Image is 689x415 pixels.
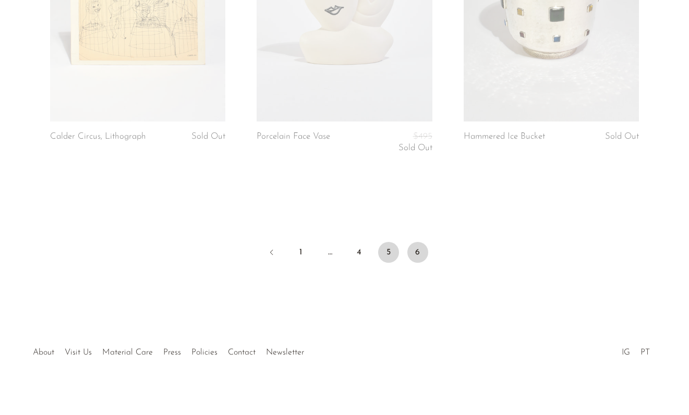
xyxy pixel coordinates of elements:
[398,143,432,152] span: Sold Out
[464,132,545,141] a: Hammered Ice Bucket
[320,242,341,263] span: …
[28,340,309,360] ul: Quick links
[622,348,630,357] a: IG
[349,242,370,263] a: 4
[413,132,432,141] span: $495
[163,348,181,357] a: Press
[65,348,92,357] a: Visit Us
[50,132,146,141] a: Calder Circus, Lithograph
[191,348,217,357] a: Policies
[261,242,282,265] a: Previous
[640,348,650,357] a: PT
[407,242,428,263] span: 6
[291,242,311,263] a: 1
[257,132,330,153] a: Porcelain Face Vase
[605,132,639,141] span: Sold Out
[228,348,256,357] a: Contact
[102,348,153,357] a: Material Care
[378,242,399,263] a: 5
[191,132,225,141] span: Sold Out
[617,340,655,360] ul: Social Medias
[33,348,54,357] a: About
